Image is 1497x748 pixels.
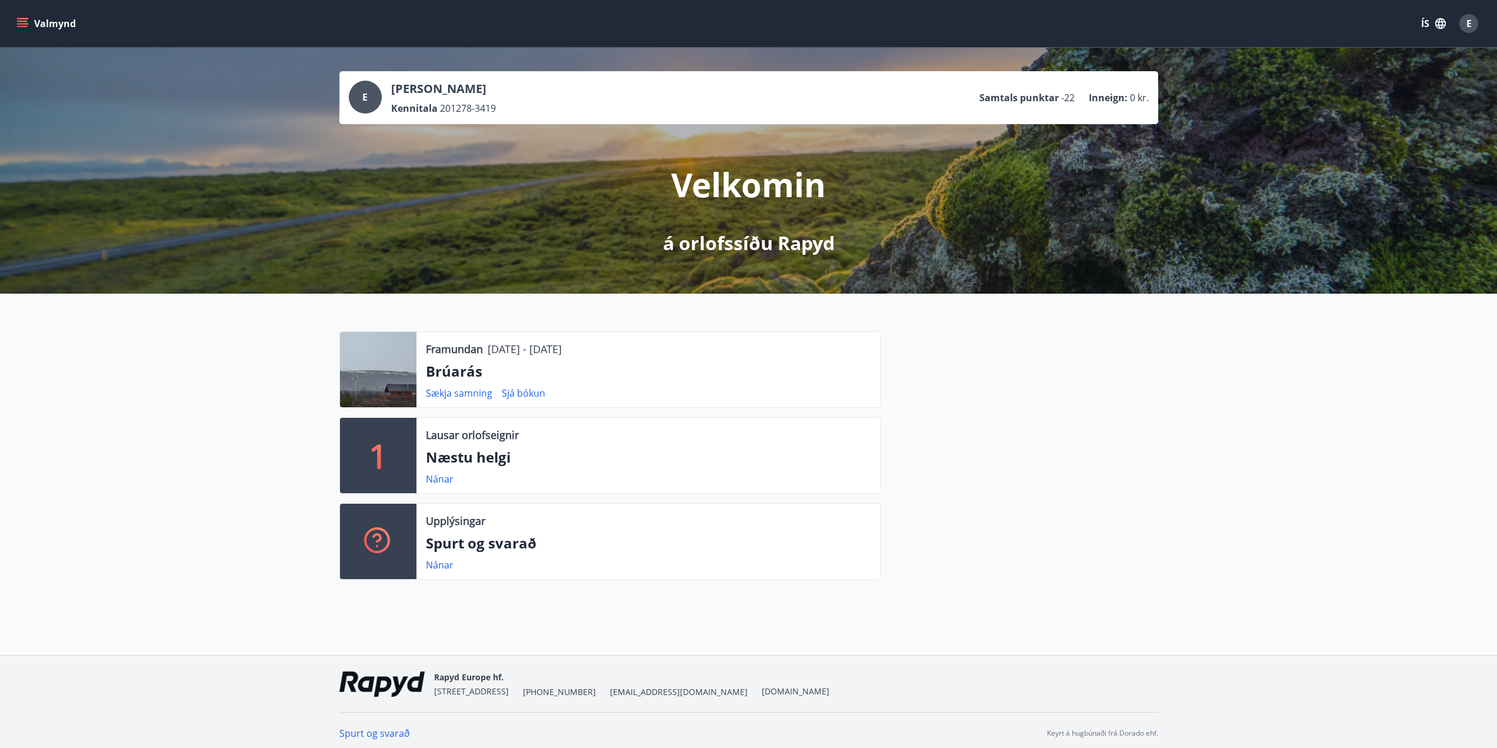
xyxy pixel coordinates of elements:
p: Spurt og svarað [426,533,871,553]
p: Næstu helgi [426,447,871,467]
p: [PERSON_NAME] [391,81,496,97]
span: [STREET_ADDRESS] [434,686,509,697]
p: Upplýsingar [426,513,485,528]
p: Inneign : [1089,91,1128,104]
span: [EMAIL_ADDRESS][DOMAIN_NAME] [610,686,748,698]
span: -22 [1061,91,1075,104]
button: E [1455,9,1483,38]
p: Samtals punktar [979,91,1059,104]
span: [PHONE_NUMBER] [523,686,596,698]
img: ekj9gaOU4bjvQReEWNZ0zEMsCR0tgSDGv48UY51k.png [339,671,425,697]
p: Keyrt á hugbúnaði frá Dorado ehf. [1047,728,1158,739]
button: menu [14,13,81,34]
span: Rapyd Europe hf. [434,671,504,683]
a: Spurt og svarað [339,727,410,740]
a: Sjá bókun [502,387,545,400]
p: á orlofssíðu Rapyd [663,230,835,256]
a: Sækja samning [426,387,492,400]
button: ÍS [1415,13,1452,34]
p: Kennitala [391,102,438,115]
span: 201278-3419 [440,102,496,115]
a: Nánar [426,558,454,571]
p: Velkomin [671,162,826,207]
p: [DATE] - [DATE] [488,341,562,357]
a: Nánar [426,473,454,486]
p: 1 [369,433,388,478]
span: E [362,91,368,104]
p: Brúarás [426,361,871,381]
span: 0 kr. [1130,91,1149,104]
a: [DOMAIN_NAME] [762,686,829,697]
span: E [1466,17,1472,30]
p: Lausar orlofseignir [426,427,519,443]
p: Framundan [426,341,483,357]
